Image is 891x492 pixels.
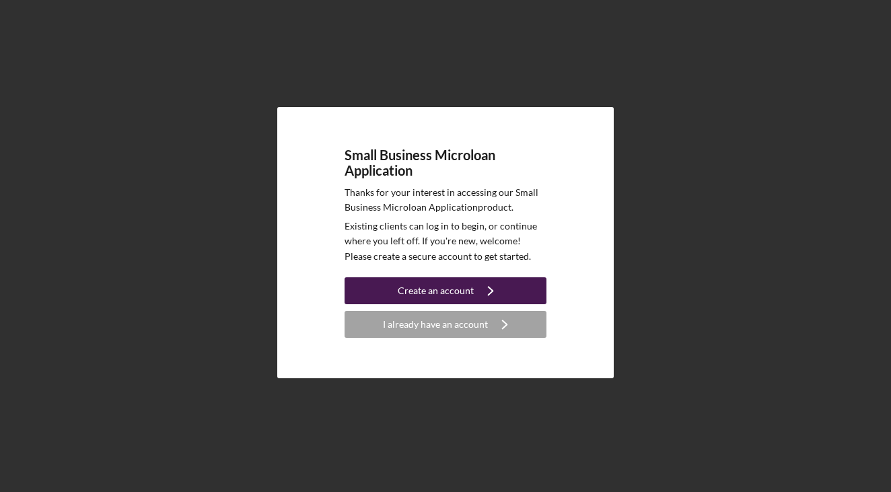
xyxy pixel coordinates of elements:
[345,185,546,215] p: Thanks for your interest in accessing our Small Business Microloan Application product.
[345,311,546,338] button: I already have an account
[345,219,546,264] p: Existing clients can log in to begin, or continue where you left off. If you're new, welcome! Ple...
[398,277,474,304] div: Create an account
[345,277,546,304] button: Create an account
[345,277,546,308] a: Create an account
[383,311,488,338] div: I already have an account
[345,147,546,178] h4: Small Business Microloan Application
